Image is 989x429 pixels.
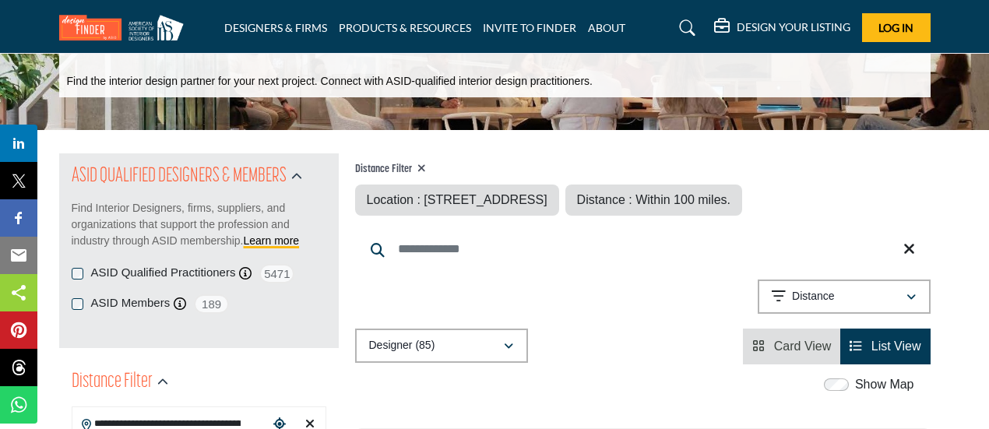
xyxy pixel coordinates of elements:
h2: ASID QUALIFIED DESIGNERS & MEMBERS [72,163,287,191]
a: DESIGNERS & FIRMS [224,21,327,34]
a: PRODUCTS & RESOURCES [339,21,471,34]
button: Designer (85) [355,329,528,363]
li: Card View [743,329,840,364]
h2: Distance Filter [72,368,153,396]
input: Search Keyword [355,230,931,268]
span: Log In [878,21,913,34]
label: Show Map [855,375,914,394]
p: Find Interior Designers, firms, suppliers, and organizations that support the profession and indu... [72,200,326,249]
h4: Distance Filter [355,163,743,177]
div: DESIGN YOUR LISTING [714,19,850,37]
span: List View [871,339,921,353]
label: ASID Qualified Practitioners [91,264,236,282]
button: Distance [758,280,931,314]
input: ASID Qualified Practitioners checkbox [72,268,83,280]
a: View Card [752,339,831,353]
input: ASID Members checkbox [72,298,83,310]
span: Card View [774,339,832,353]
a: ABOUT [588,21,625,34]
span: 189 [194,294,229,314]
span: Location : [STREET_ADDRESS] [367,193,547,206]
button: Log In [862,13,931,42]
h5: DESIGN YOUR LISTING [737,20,850,34]
a: Learn more [244,234,300,247]
label: ASID Members [91,294,171,312]
p: Designer (85) [369,338,435,353]
p: Find the interior design partner for your next project. Connect with ASID-qualified interior desi... [67,74,593,90]
p: Distance [792,289,834,304]
span: Distance : Within 100 miles. [577,193,730,206]
li: List View [840,329,930,364]
span: 5471 [259,264,294,283]
img: Site Logo [59,15,192,40]
a: INVITE TO FINDER [483,21,576,34]
a: View List [850,339,920,353]
a: Search [664,16,706,40]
